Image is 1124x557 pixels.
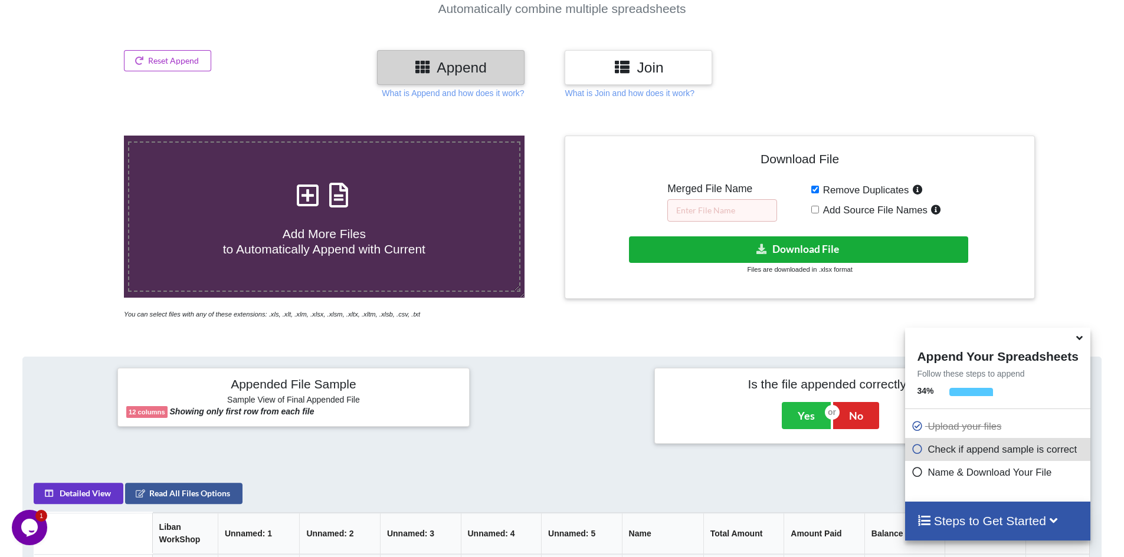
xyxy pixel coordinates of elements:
[461,513,542,554] th: Unnamed: 4
[667,199,777,222] input: Enter File Name
[864,513,945,554] th: Balance
[541,513,622,554] th: Unnamed: 5
[667,183,777,195] h5: Merged File Name
[622,513,703,554] th: Name
[917,513,1078,528] h4: Steps to Get Started
[380,513,461,554] th: Unnamed: 3
[386,59,516,76] h3: Append
[223,227,425,255] span: Add More Files to Automatically Append with Current
[911,465,1087,480] p: Name & Download Your File
[126,395,461,407] h6: Sample View of Final Appended File
[782,402,831,429] button: Yes
[663,377,998,391] h4: Is the file appended correctly?
[574,59,703,76] h3: Join
[565,87,694,99] p: What is Join and how does it work?
[629,236,968,263] button: Download File
[911,419,1087,434] p: Upload your files
[574,144,1025,178] h4: Download File
[126,377,461,393] h4: Appended File Sample
[34,483,123,504] button: Detailed View
[12,510,50,545] iframe: chat widget
[905,346,1090,364] h4: Append Your Spreadsheets
[382,87,524,99] p: What is Append and how does it work?
[703,513,784,554] th: Total Amount
[833,402,879,429] button: No
[917,386,933,395] b: 34 %
[124,50,211,71] button: Reset Append
[911,442,1087,457] p: Check if append sample is correct
[300,513,381,554] th: Unnamed: 2
[129,408,165,416] b: 12 columns
[819,184,909,196] span: Remove Duplicates
[218,513,299,554] th: Unnamed: 1
[125,483,243,504] button: Read All Files Options
[124,311,420,318] i: You can select files with any of these extensions: .xls, .xlt, .xlm, .xlsx, .xlsm, .xltx, .xltm, ...
[819,205,928,216] span: Add Source File Names
[784,513,865,554] th: Amount Paid
[170,407,314,416] b: Showing only first row from each file
[747,266,852,273] small: Files are downloaded in .xlsx format
[152,513,218,554] th: Liban WorkShop
[905,368,1090,380] p: Follow these steps to append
